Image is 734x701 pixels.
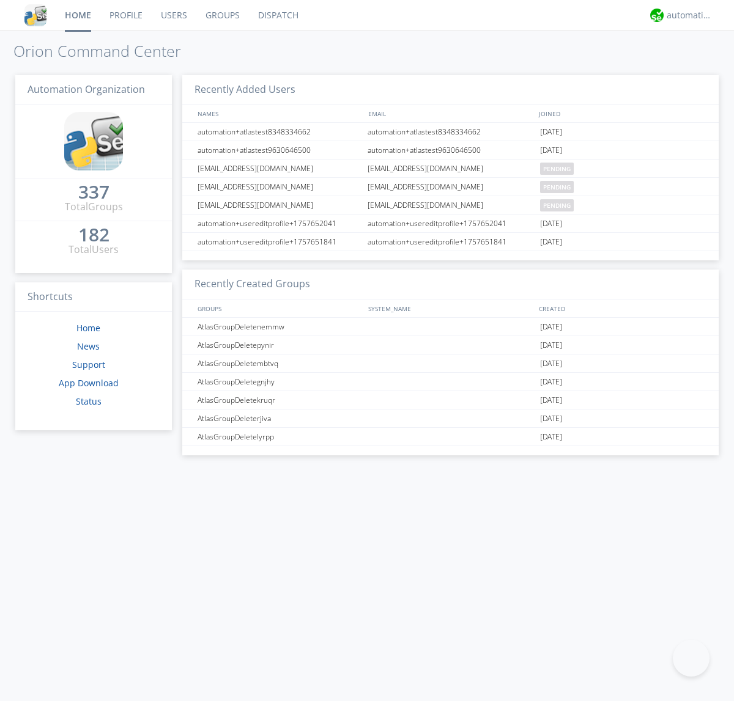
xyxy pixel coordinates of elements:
[673,640,710,677] iframe: Toggle Customer Support
[182,354,719,373] a: AtlasGroupDeletembtvq[DATE]
[540,233,562,251] span: [DATE]
[182,373,719,391] a: AtlasGroupDeletegnjhy[DATE]
[195,354,364,372] div: AtlasGroupDeletembtvq
[195,105,362,122] div: NAMES
[24,4,46,26] img: cddb5a64eb264b2086981ab96f4c1ba7
[365,215,537,232] div: automation+usereditprofile+1757652041
[15,282,172,312] h3: Shortcuts
[195,196,364,214] div: [EMAIL_ADDRESS][DOMAIN_NAME]
[182,123,719,141] a: automation+atlastest8348334662automation+atlastest8348334662[DATE]
[195,373,364,391] div: AtlasGroupDeletegnjhy
[182,215,719,233] a: automation+usereditprofile+1757652041automation+usereditprofile+1757652041[DATE]
[72,359,105,370] a: Support
[365,160,537,177] div: [EMAIL_ADDRESS][DOMAIN_NAME]
[195,123,364,141] div: automation+atlastest8348334662
[182,318,719,336] a: AtlasGroupDeletenemmw[DATE]
[182,141,719,160] a: automation+atlastest9630646500automation+atlastest9630646500[DATE]
[195,318,364,336] div: AtlasGroupDeletenemmw
[182,233,719,251] a: automation+usereditprofile+1757651841automation+usereditprofile+1757651841[DATE]
[182,75,719,105] h3: Recently Added Users
[650,9,664,22] img: d2d01cd9b4174d08988066c6d424eccd
[195,391,364,409] div: AtlasGroupDeletekruqr
[182,409,719,428] a: AtlasGroupDeleterjiva[DATE]
[365,299,536,317] div: SYSTEM_NAME
[365,178,537,196] div: [EMAIL_ADDRESS][DOMAIN_NAME]
[195,428,364,446] div: AtlasGroupDeletelyrpp
[540,336,562,354] span: [DATE]
[195,141,364,159] div: automation+atlastest9630646500
[540,409,562,428] span: [DATE]
[195,299,362,317] div: GROUPS
[182,178,719,196] a: [EMAIL_ADDRESS][DOMAIN_NAME][EMAIL_ADDRESS][DOMAIN_NAME]pending
[540,163,574,175] span: pending
[78,229,109,243] a: 182
[195,215,364,232] div: automation+usereditprofile+1757652041
[540,181,574,193] span: pending
[365,196,537,214] div: [EMAIL_ADDRESS][DOMAIN_NAME]
[540,428,562,446] span: [DATE]
[540,373,562,391] span: [DATE]
[182,196,719,215] a: [EMAIL_ADDRESS][DOMAIN_NAME][EMAIL_ADDRESS][DOMAIN_NAME]pending
[182,336,719,354] a: AtlasGroupDeletepynir[DATE]
[536,105,707,122] div: JOINED
[540,199,574,211] span: pending
[28,83,145,96] span: Automation Organization
[76,395,102,407] a: Status
[78,186,109,198] div: 337
[365,123,537,141] div: automation+atlastest8348334662
[195,409,364,427] div: AtlasGroupDeleterjiva
[365,105,536,122] div: EMAIL
[536,299,707,317] div: CREATED
[195,336,364,354] div: AtlasGroupDeletepynir
[182,391,719,409] a: AtlasGroupDeletekruqr[DATE]
[195,233,364,251] div: automation+usereditprofile+1757651841
[195,178,364,196] div: [EMAIL_ADDRESS][DOMAIN_NAME]
[540,354,562,373] span: [DATE]
[365,141,537,159] div: automation+atlastest9630646500
[65,200,123,214] div: Total Groups
[667,9,713,21] div: automation+atlas
[182,160,719,178] a: [EMAIL_ADDRESS][DOMAIN_NAME][EMAIL_ADDRESS][DOMAIN_NAME]pending
[69,243,119,257] div: Total Users
[540,318,562,336] span: [DATE]
[64,112,123,171] img: cddb5a64eb264b2086981ab96f4c1ba7
[540,123,562,141] span: [DATE]
[76,322,100,334] a: Home
[365,233,537,251] div: automation+usereditprofile+1757651841
[540,141,562,160] span: [DATE]
[78,229,109,241] div: 182
[77,340,100,352] a: News
[59,377,119,389] a: App Download
[540,215,562,233] span: [DATE]
[195,160,364,177] div: [EMAIL_ADDRESS][DOMAIN_NAME]
[78,186,109,200] a: 337
[182,428,719,446] a: AtlasGroupDeletelyrpp[DATE]
[182,270,719,299] h3: Recently Created Groups
[540,391,562,409] span: [DATE]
